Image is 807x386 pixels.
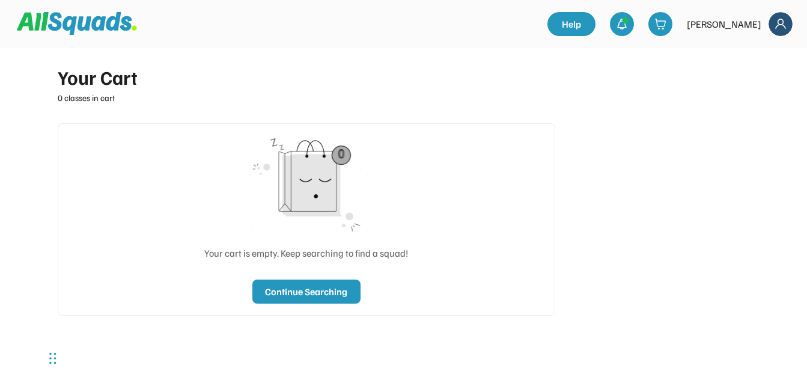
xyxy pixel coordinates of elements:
a: Help [547,12,595,36]
img: Squad%20Logo.svg [17,12,137,35]
div: [PERSON_NAME] [687,17,761,31]
img: Frame%2018.svg [769,12,793,36]
img: Empty%20Cart.svg [240,135,373,231]
div: Your cart is empty. Keep searching to find a squad! [204,246,408,260]
div: Your Cart [58,63,555,91]
button: Continue Searching [252,280,361,304]
img: shopping-cart-01%20%281%29.svg [654,18,666,30]
img: bell-03%20%281%29.svg [616,18,628,30]
div: 0 classes in cart [58,91,555,104]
